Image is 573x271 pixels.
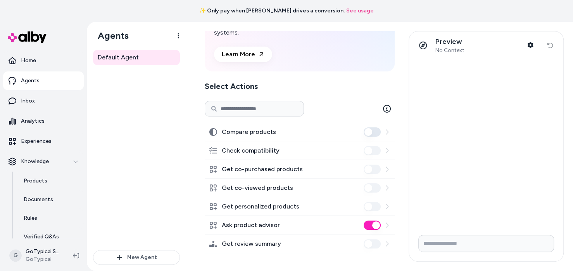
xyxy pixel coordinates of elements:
[3,71,84,90] a: Agents
[3,132,84,151] a: Experiences
[21,158,49,165] p: Knowledge
[222,183,293,193] label: Get co-viewed products
[214,47,272,62] a: Learn More
[16,228,84,246] a: Verified Q&As
[435,37,464,46] p: Preview
[222,221,280,230] label: Ask product advisor
[24,196,53,203] p: Documents
[3,51,84,70] a: Home
[222,146,280,155] label: Check compatibility
[3,112,84,130] a: Analytics
[9,249,22,262] span: G
[346,7,374,15] a: See usage
[24,177,47,185] p: Products
[21,57,36,64] p: Home
[93,250,180,265] button: New Agent
[222,127,276,137] label: Compare products
[24,214,37,222] p: Rules
[24,233,59,241] p: Verified Q&As
[222,202,299,211] label: Get personalized products
[435,47,464,54] span: No Context
[26,255,60,263] span: GoTypical
[26,248,60,255] p: GoTypical Shopify
[91,30,129,42] h1: Agents
[5,243,67,268] button: GGoTypical ShopifyGoTypical
[222,239,281,248] label: Get review summary
[21,117,45,125] p: Analytics
[418,235,554,252] input: Write your prompt here
[3,92,84,110] a: Inbox
[21,97,35,105] p: Inbox
[16,209,84,228] a: Rules
[21,137,52,145] p: Experiences
[93,50,180,65] a: Default Agent
[21,77,40,85] p: Agents
[199,7,345,15] span: ✨ Only pay when [PERSON_NAME] drives a conversion.
[98,53,139,62] span: Default Agent
[8,31,47,43] img: alby Logo
[16,190,84,209] a: Documents
[205,81,395,92] h2: Select Actions
[3,152,84,171] button: Knowledge
[222,165,303,174] label: Get co-purchased products
[16,172,84,190] a: Products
